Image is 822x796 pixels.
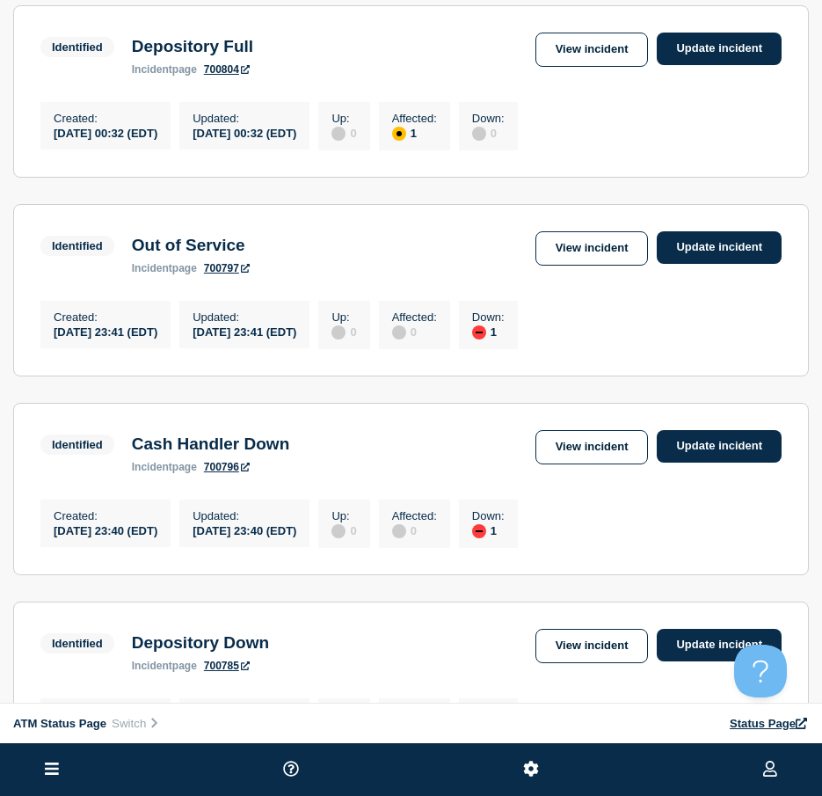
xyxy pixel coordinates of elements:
p: page [132,461,197,473]
p: page [132,63,197,76]
div: disabled [331,524,346,538]
h3: Cash Handler Down [132,435,289,454]
p: page [132,262,197,274]
span: incident [132,461,172,473]
a: View incident [535,231,649,266]
p: Up : [331,112,356,125]
div: 1 [472,324,505,340]
div: [DATE] 00:32 (EDT) [54,125,157,140]
div: [DATE] 23:40 (EDT) [54,522,157,537]
span: Identified [40,435,114,455]
h3: Out of Service [132,236,250,255]
p: Up : [331,509,356,522]
p: Updated : [193,112,296,125]
div: 0 [472,125,505,141]
div: down [472,524,486,538]
span: Identified [40,37,114,57]
a: 700785 [204,660,250,672]
p: Affected : [392,112,437,125]
iframe: Help Scout Beacon - Open [734,645,787,697]
button: Switch [106,716,165,731]
a: Update incident [657,629,782,661]
h3: Depository Full [132,37,253,56]
div: disabled [472,127,486,141]
p: page [132,660,197,672]
div: disabled [392,325,406,340]
div: disabled [331,325,346,340]
p: Down : [472,310,505,324]
div: [DATE] 23:41 (EDT) [54,324,157,339]
div: [DATE] 23:41 (EDT) [193,324,296,339]
a: 700796 [204,461,250,473]
div: [DATE] 23:40 (EDT) [193,522,296,537]
div: disabled [331,127,346,141]
div: disabled [392,524,406,538]
a: Update incident [657,430,782,463]
p: Created : [54,509,157,522]
div: 0 [331,522,356,538]
div: 0 [392,522,437,538]
div: affected [392,127,406,141]
span: incident [132,262,172,274]
a: Status Page [730,717,809,730]
a: View incident [535,33,649,67]
p: Updated : [193,310,296,324]
span: incident [132,660,172,672]
p: Up : [331,310,356,324]
a: View incident [535,430,649,464]
p: Updated : [193,509,296,522]
div: 1 [392,125,437,141]
span: incident [132,63,172,76]
div: 0 [331,125,356,141]
a: View incident [535,629,649,663]
a: 700804 [204,63,250,76]
a: Update incident [657,33,782,65]
p: Down : [472,509,505,522]
p: Down : [472,112,505,125]
div: 1 [472,522,505,538]
span: ATM Status Page [13,717,106,730]
p: Affected : [392,310,437,324]
div: 0 [392,324,437,340]
span: Identified [40,633,114,654]
p: Created : [54,310,157,324]
a: 700797 [204,262,250,274]
div: [DATE] 00:32 (EDT) [193,125,296,140]
a: Update incident [657,231,782,264]
p: Affected : [392,509,437,522]
div: 0 [331,324,356,340]
span: Identified [40,236,114,256]
h3: Depository Down [132,633,269,653]
p: Created : [54,112,157,125]
div: down [472,325,486,340]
